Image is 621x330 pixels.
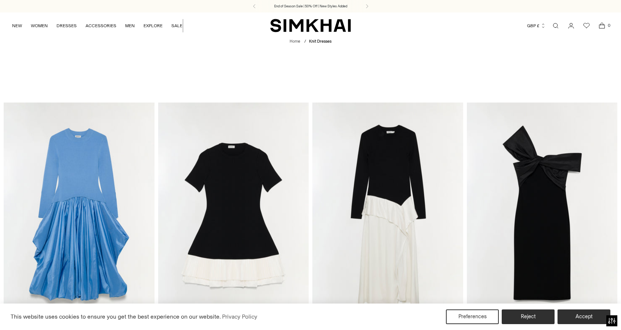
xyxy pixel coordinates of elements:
[290,39,300,44] a: Home
[4,103,155,329] a: Kenlie Taffeta Knit Midi Dress
[11,313,221,320] span: This website uses cookies to ensure you get the best experience on our website.
[270,18,351,33] a: SIMKHAI
[290,39,331,45] nav: breadcrumbs
[221,311,258,322] a: Privacy Policy (opens in a new tab)
[171,18,182,34] a: SALE
[564,18,578,33] a: Go to the account page
[158,103,309,329] a: Lorin Taffeta Knit Midi Dress
[309,39,331,44] span: Knit Dresses
[558,309,610,324] button: Accept
[527,18,546,34] button: GBP £
[86,18,116,34] a: ACCESSORIES
[312,103,463,329] a: Ornella Knit Satin Midi Dress
[57,18,77,34] a: DRESSES
[144,18,163,34] a: EXPLORE
[595,18,609,33] a: Open cart modal
[548,18,563,33] a: Open search modal
[579,18,594,33] a: Wishlist
[31,18,48,34] a: WOMEN
[446,309,499,324] button: Preferences
[125,18,135,34] a: MEN
[304,39,306,45] div: /
[606,22,612,29] span: 0
[502,309,555,324] button: Reject
[467,103,618,329] a: Mia Off Shoulder Midi Dress
[12,18,22,34] a: NEW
